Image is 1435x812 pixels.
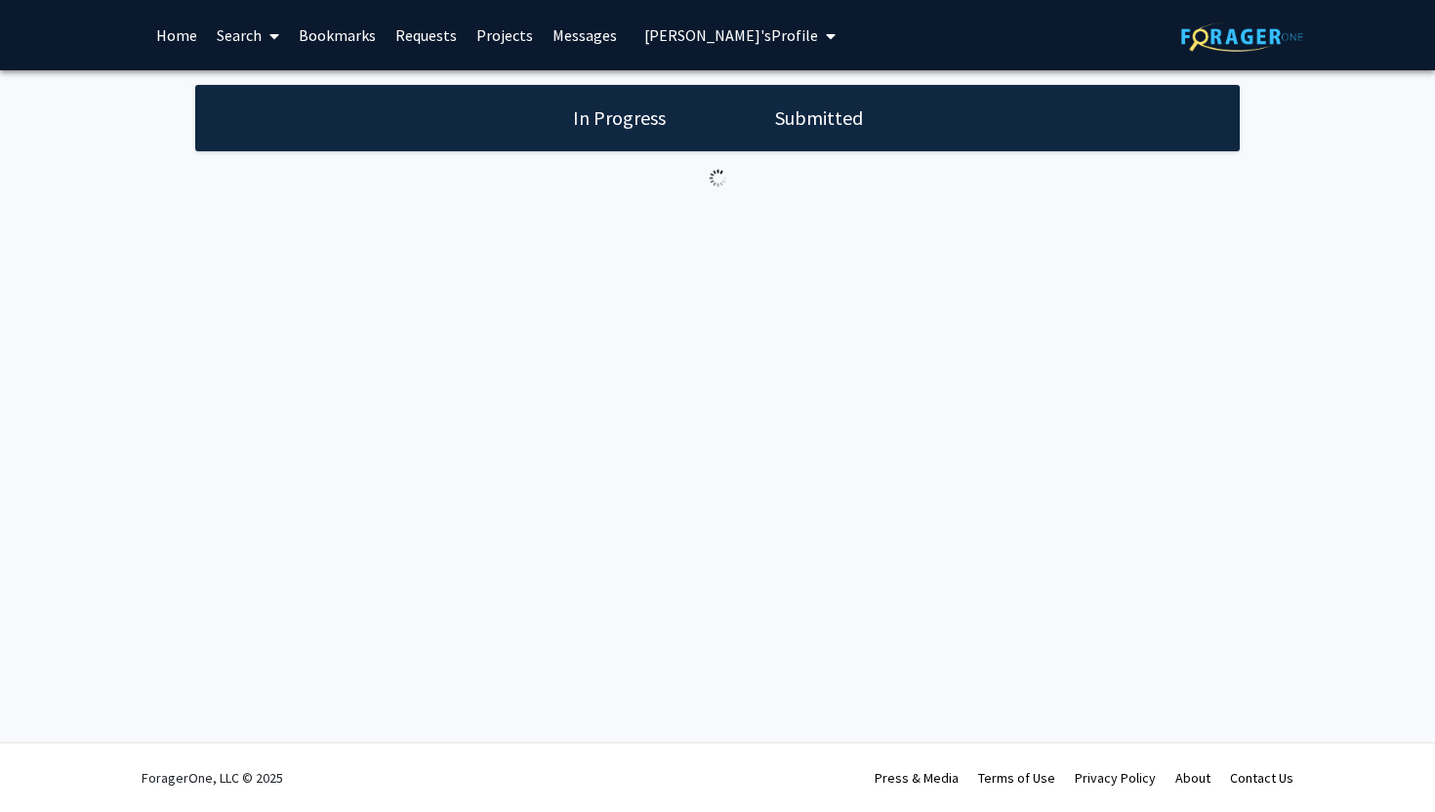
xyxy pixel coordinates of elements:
[644,25,818,45] span: [PERSON_NAME]'s Profile
[701,161,735,195] img: Loading
[467,1,543,69] a: Projects
[567,104,672,132] h1: In Progress
[142,744,283,812] div: ForagerOne, LLC © 2025
[146,1,207,69] a: Home
[1175,769,1210,787] a: About
[207,1,289,69] a: Search
[386,1,467,69] a: Requests
[769,104,869,132] h1: Submitted
[289,1,386,69] a: Bookmarks
[1230,769,1293,787] a: Contact Us
[978,769,1055,787] a: Terms of Use
[543,1,627,69] a: Messages
[875,769,959,787] a: Press & Media
[1075,769,1156,787] a: Privacy Policy
[1181,21,1303,52] img: ForagerOne Logo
